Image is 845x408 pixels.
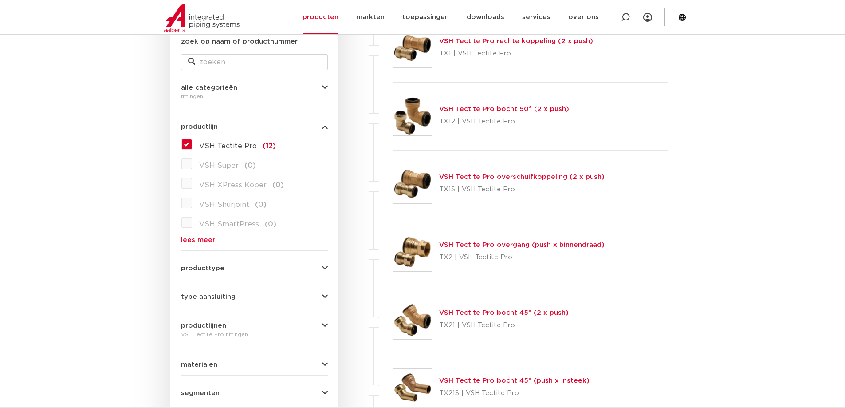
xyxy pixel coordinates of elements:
[181,123,328,130] button: productlijn
[181,54,328,70] input: zoeken
[181,84,237,91] span: alle categorieën
[181,36,298,47] label: zoek op naam of productnummer
[181,123,218,130] span: productlijn
[263,143,276,150] span: (12)
[181,361,217,368] span: materialen
[393,165,432,203] img: Thumbnail for VSH Tectite Pro overschuifkoppeling (2 x push)
[181,293,328,300] button: type aansluiting
[199,143,257,150] span: VSH Tectite Pro
[181,84,328,91] button: alle categorieën
[181,265,328,272] button: producttype
[272,182,284,189] span: (0)
[199,162,239,169] span: VSH Super
[181,322,226,329] span: productlijnen
[439,242,605,248] a: VSH Tectite Pro overgang (push x binnendraad)
[199,221,259,228] span: VSH SmartPress
[181,293,236,300] span: type aansluiting
[181,91,328,102] div: fittingen
[393,369,432,407] img: Thumbnail for VSH Tectite Pro bocht 45° (push x insteek)
[439,318,569,333] p: TX21 | VSH Tectite Pro
[199,182,267,189] span: VSH XPress Koper
[265,221,276,228] span: (0)
[439,47,593,61] p: TX1 | VSH Tectite Pro
[181,237,328,243] a: lees meer
[393,29,432,67] img: Thumbnail for VSH Tectite Pro rechte koppeling (2 x push)
[393,97,432,135] img: Thumbnail for VSH Tectite Pro bocht 90° (2 x push)
[439,106,569,112] a: VSH Tectite Pro bocht 90° (2 x push)
[199,201,249,208] span: VSH Shurjoint
[181,265,224,272] span: producttype
[439,174,605,180] a: VSH Tectite Pro overschuifkoppeling (2 x push)
[439,377,590,384] a: VSH Tectite Pro bocht 45° (push x insteek)
[393,233,432,271] img: Thumbnail for VSH Tectite Pro overgang (push x binnendraad)
[393,301,432,339] img: Thumbnail for VSH Tectite Pro bocht 45° (2 x push)
[255,201,267,208] span: (0)
[181,390,328,396] button: segmenten
[439,182,605,197] p: TX1S | VSH Tectite Pro
[439,250,605,265] p: TX2 | VSH Tectite Pro
[439,386,590,400] p: TX21S | VSH Tectite Pro
[439,38,593,44] a: VSH Tectite Pro rechte koppeling (2 x push)
[181,329,328,340] div: VSH Tectite Pro fittingen
[181,361,328,368] button: materialen
[181,322,328,329] button: productlijnen
[439,115,569,129] p: TX12 | VSH Tectite Pro
[244,162,256,169] span: (0)
[181,390,220,396] span: segmenten
[439,309,569,316] a: VSH Tectite Pro bocht 45° (2 x push)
